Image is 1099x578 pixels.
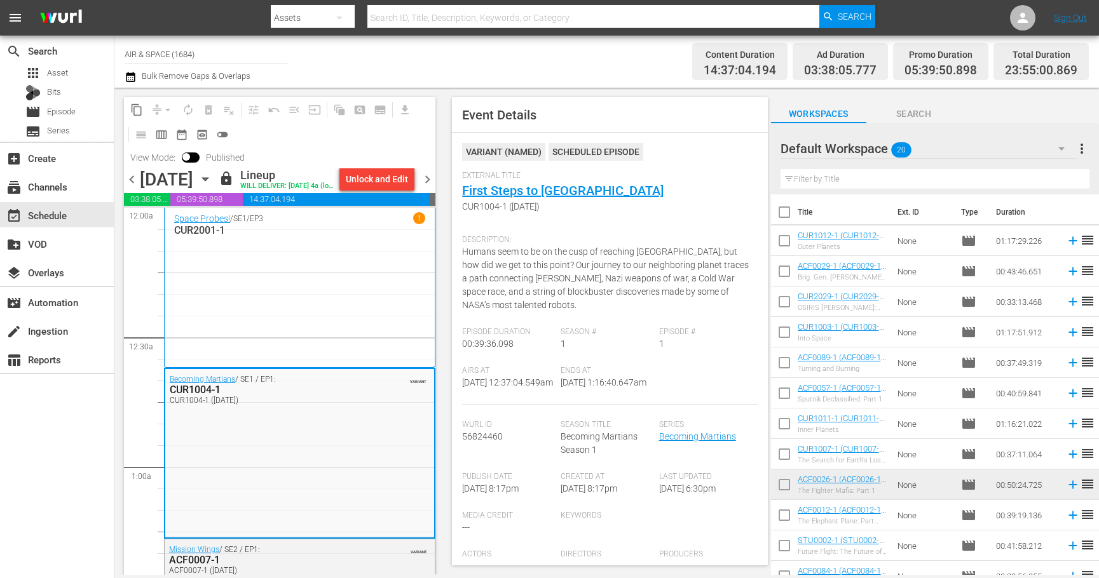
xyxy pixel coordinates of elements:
a: First Steps to [GEOGRAPHIC_DATA] [462,183,664,198]
p: / [230,214,233,223]
span: Select an event to delete [198,100,219,120]
td: 01:16:21.022 [991,408,1061,439]
div: Turning and Burning [798,365,887,373]
span: reorder [1080,385,1095,400]
span: calendar_view_week_outlined [155,128,168,141]
span: Reports [6,353,22,368]
span: reorder [1080,293,1095,309]
span: 1 [561,339,566,349]
th: Duration [988,194,1065,230]
span: reorder [1080,263,1095,278]
p: EP3 [250,214,263,223]
a: Mission Wings [169,545,219,554]
span: 03:38:05.777 [124,193,170,206]
span: 00:04:59.131 [429,193,435,206]
span: 14:37:04.194 [243,193,429,206]
a: CUR1007-1 (CUR1007-1 (VARIANT)) [798,444,884,463]
svg: Add to Schedule [1066,264,1080,278]
span: Fill episodes with ad slates [284,100,304,120]
span: reorder [1080,354,1095,370]
span: Episode [961,355,976,370]
span: 1 [659,339,664,349]
span: Search [866,106,962,122]
svg: Add to Schedule [1066,478,1080,492]
span: Publish Date [462,472,554,482]
span: Episode [961,325,976,340]
span: Becoming Martians Season 1 [561,431,638,455]
a: STU0002-1 (STU0002-1 (VARIANT2)) [798,535,884,554]
span: VARIANT [410,373,427,384]
span: 24 hours Lineup View is OFF [212,124,233,145]
td: 00:33:13.468 [991,286,1061,317]
span: Ends At [561,366,653,376]
div: ACF0007-1 [169,554,370,566]
span: chevron_left [124,171,140,187]
a: Becoming Martians [659,431,736,441]
span: Automation [6,295,22,311]
span: Directors [561,549,653,560]
span: 03:38:05.777 [804,64,877,78]
td: None [892,439,956,469]
a: CUR1011-1 (CUR1011-1 (VARIANT)) [798,413,884,433]
div: Promo Duration [904,46,977,64]
span: VARIANT [411,544,427,554]
a: ACF0012-1 (ACF0012-1 (VARIANT)) [798,505,886,524]
p: CUR2001-1 [174,224,425,236]
span: --- [462,522,470,532]
span: 05:39:50.898 [170,193,243,206]
span: --- [561,561,568,571]
a: CUR1012-1 (CUR1012-1 (VARIANT)) [798,231,884,250]
td: 00:43:46.651 [991,256,1061,286]
span: Published [200,152,251,163]
span: Season # [561,327,653,337]
span: Month Calendar View [172,124,192,145]
span: [DATE] 1:16:40.647am [561,377,646,387]
span: [DATE] 8:17pm [561,483,617,494]
div: Content Duration [704,46,776,64]
span: chevron_right [420,171,435,187]
svg: Add to Schedule [1066,447,1080,461]
svg: Add to Schedule [1066,356,1080,370]
span: Create [6,151,22,166]
td: None [892,378,956,408]
div: ACF0007-1 ([DATE]) [169,566,370,575]
div: CUR1004-1 [170,384,369,396]
div: OSIRIS [PERSON_NAME]: Asteroid Hunter & The Asteroid Belt Discovery [798,304,887,312]
td: None [892,256,956,286]
span: search [6,44,22,59]
td: 01:17:29.226 [991,225,1061,256]
span: Episode # [659,327,751,337]
span: Episode [961,416,976,431]
div: VARIANT ( NAMED ) [462,143,545,161]
div: Outer Planets [798,243,887,251]
span: Series [659,420,751,430]
p: SE1 / [233,214,250,223]
span: Media Credit [462,511,554,521]
span: Bits [47,86,61,98]
td: None [892,530,956,561]
span: Remove Gaps & Overlaps [147,100,178,120]
td: None [892,408,956,439]
span: Created At [561,472,653,482]
th: Type [953,194,988,230]
button: more_vert [1074,133,1089,164]
span: Season Title [561,420,653,430]
span: Episode [25,104,41,119]
span: reorder [1080,324,1095,339]
span: Last Updated [659,472,751,482]
span: lock [219,171,234,186]
span: Asset [25,65,41,81]
a: CUR1003-1 (CUR1003-1 ([DATE])) [798,322,884,341]
span: Create Search Block [350,100,370,120]
div: Unlock and Edit [346,168,408,191]
span: reorder [1080,507,1095,522]
a: ACF0029-1 (ACF0029-1 (VARIANT)) [798,261,886,280]
span: Channels [6,180,22,195]
td: 00:41:58.212 [991,530,1061,561]
span: 05:39:50.898 [904,64,977,78]
span: [DATE] 8:17pm [462,483,519,494]
div: Into Space [798,334,887,342]
td: None [892,500,956,530]
span: CUR1004-1 ([DATE]) [462,200,751,213]
svg: Add to Schedule [1066,539,1080,553]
